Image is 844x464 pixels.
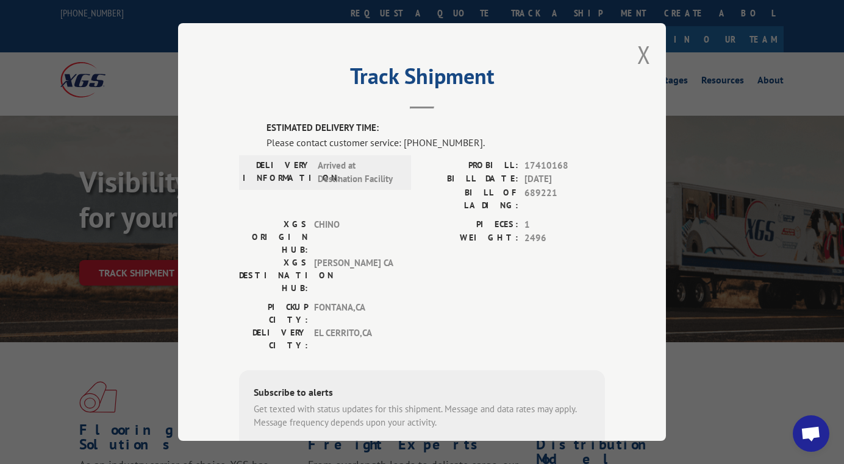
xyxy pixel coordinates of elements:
[239,218,308,256] label: XGS ORIGIN HUB:
[239,301,308,326] label: PICKUP CITY:
[524,218,605,232] span: 1
[318,159,400,186] span: Arrived at Destination Facility
[637,38,651,71] button: Close modal
[422,218,518,232] label: PIECES:
[422,159,518,173] label: PROBILL:
[314,256,396,295] span: [PERSON_NAME] CA
[422,231,518,245] label: WEIGHT:
[524,159,605,173] span: 17410168
[422,186,518,212] label: BILL OF LADING:
[266,121,605,135] label: ESTIMATED DELIVERY TIME:
[254,385,590,402] div: Subscribe to alerts
[314,218,396,256] span: CHINO
[524,231,605,245] span: 2496
[524,186,605,212] span: 689221
[314,326,396,352] span: EL CERRITO , CA
[314,301,396,326] span: FONTANA , CA
[793,415,829,452] div: Open chat
[524,172,605,186] span: [DATE]
[422,172,518,186] label: BILL DATE:
[266,135,605,150] div: Please contact customer service: [PHONE_NUMBER].
[239,326,308,352] label: DELIVERY CITY:
[239,68,605,91] h2: Track Shipment
[254,402,590,430] div: Get texted with status updates for this shipment. Message and data rates may apply. Message frequ...
[243,159,312,186] label: DELIVERY INFORMATION:
[239,256,308,295] label: XGS DESTINATION HUB:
